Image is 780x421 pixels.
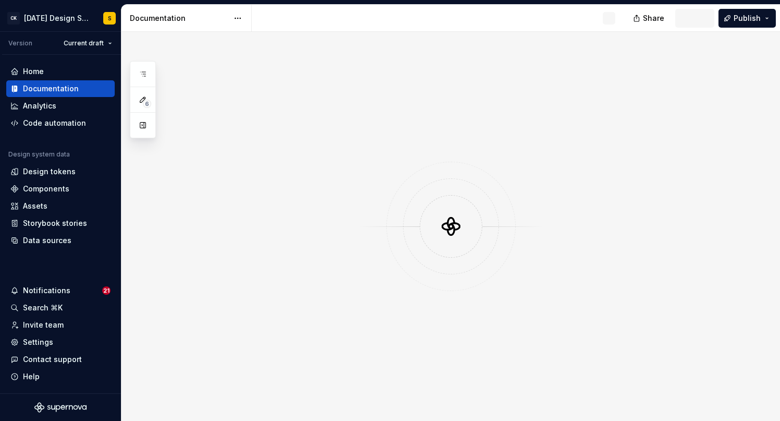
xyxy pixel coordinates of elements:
[6,299,115,316] button: Search ⌘K
[7,12,20,25] div: CK
[6,282,115,299] button: Notifications21
[23,201,47,211] div: Assets
[6,115,115,131] a: Code automation
[6,63,115,80] a: Home
[6,351,115,368] button: Contact support
[34,402,87,413] svg: Supernova Logo
[6,98,115,114] a: Analytics
[23,354,82,365] div: Contact support
[23,285,70,296] div: Notifications
[64,39,104,47] span: Current draft
[643,13,664,23] span: Share
[718,9,776,28] button: Publish
[23,66,44,77] div: Home
[6,317,115,333] a: Invite team
[628,9,671,28] button: Share
[102,286,111,295] span: 21
[6,80,115,97] a: Documentation
[6,232,115,249] a: Data sources
[23,101,56,111] div: Analytics
[108,14,112,22] div: S
[23,218,87,228] div: Storybook stories
[6,368,115,385] button: Help
[23,320,64,330] div: Invite team
[23,337,53,347] div: Settings
[6,163,115,180] a: Design tokens
[23,303,63,313] div: Search ⌘K
[6,198,115,214] a: Assets
[734,13,761,23] span: Publish
[2,7,119,29] button: CK[DATE] Design SystemS
[8,150,70,159] div: Design system data
[23,184,69,194] div: Components
[6,181,115,197] a: Components
[6,215,115,232] a: Storybook stories
[6,334,115,351] a: Settings
[23,166,76,177] div: Design tokens
[23,118,86,128] div: Code automation
[8,39,32,47] div: Version
[130,13,228,23] div: Documentation
[24,13,91,23] div: [DATE] Design System
[143,100,151,108] span: 6
[59,36,117,51] button: Current draft
[23,235,71,246] div: Data sources
[23,83,79,94] div: Documentation
[23,371,40,382] div: Help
